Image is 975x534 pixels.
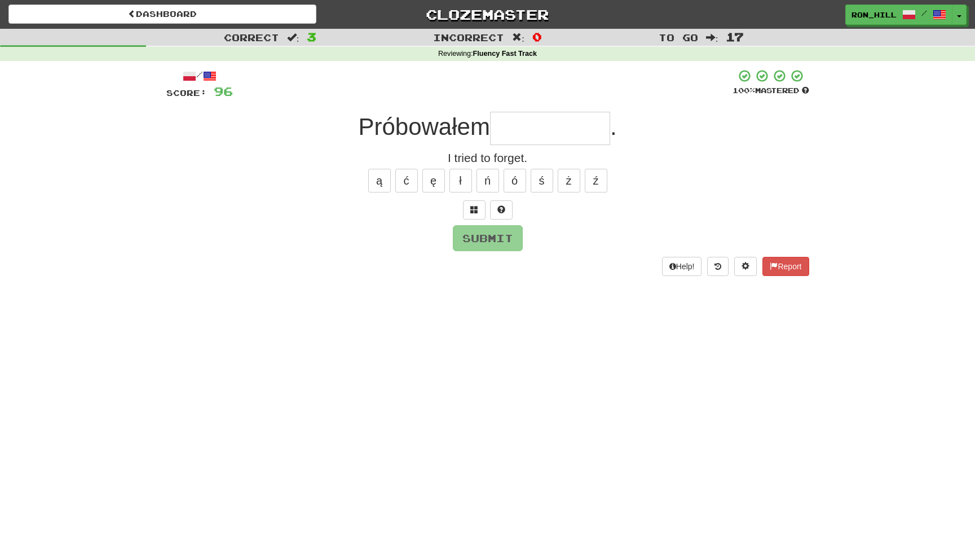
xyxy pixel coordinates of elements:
button: ó [504,169,526,192]
span: To go [659,32,698,43]
span: 17 [726,30,744,43]
span: Próbowałem [358,113,489,140]
span: : [287,33,299,42]
button: ś [531,169,553,192]
span: . [610,113,617,140]
button: ń [477,169,499,192]
a: Clozemaster [333,5,641,24]
span: Ron_Hill [852,10,897,20]
div: I tried to forget. [166,150,809,167]
button: ą [368,169,391,192]
strong: Fluency Fast Track [473,50,537,58]
span: : [512,33,524,42]
span: 96 [214,84,233,98]
span: Incorrect [433,32,504,43]
button: Switch sentence to multiple choice alt+p [463,200,486,220]
span: 100 % [733,86,755,95]
span: : [706,33,718,42]
button: Submit [453,225,523,251]
span: Correct [224,32,279,43]
a: Ron_Hill / [845,5,952,25]
button: Round history (alt+y) [707,257,729,276]
button: Report [762,257,809,276]
div: Mastered [733,86,809,96]
div: / [166,69,233,83]
button: Help! [662,257,702,276]
span: Score: [166,88,207,98]
button: Single letter hint - you only get 1 per sentence and score half the points! alt+h [490,200,513,220]
button: ć [395,169,418,192]
button: ł [449,169,472,192]
span: / [921,9,927,17]
button: ż [558,169,580,192]
button: ę [422,169,445,192]
a: Dashboard [8,5,316,24]
span: 3 [307,30,316,43]
button: ź [585,169,607,192]
span: 0 [532,30,542,43]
